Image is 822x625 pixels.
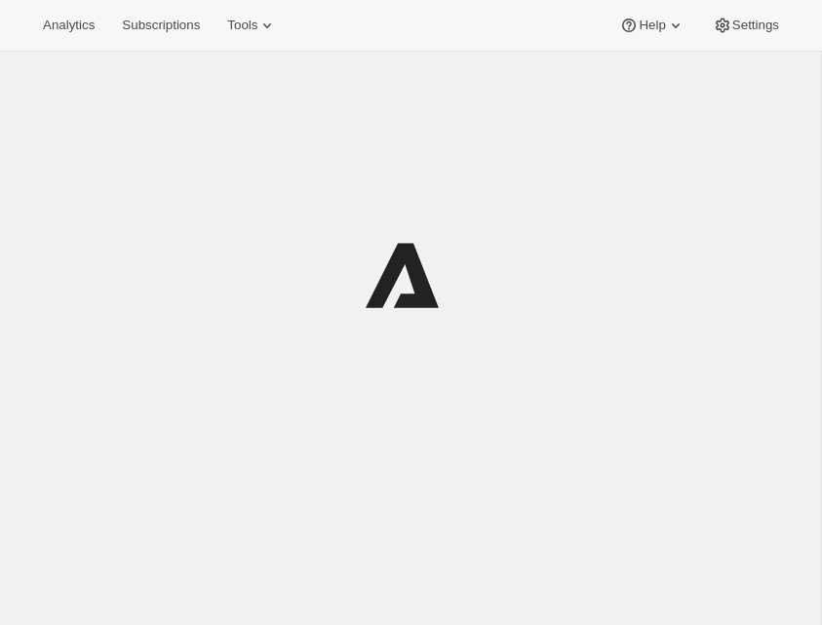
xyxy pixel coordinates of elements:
span: Subscriptions [122,18,200,33]
span: Help [639,18,665,33]
span: Analytics [43,18,95,33]
button: Settings [701,12,791,39]
button: Subscriptions [110,12,212,39]
span: Tools [227,18,257,33]
button: Analytics [31,12,106,39]
button: Help [607,12,696,39]
button: Tools [215,12,289,39]
span: Settings [732,18,779,33]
